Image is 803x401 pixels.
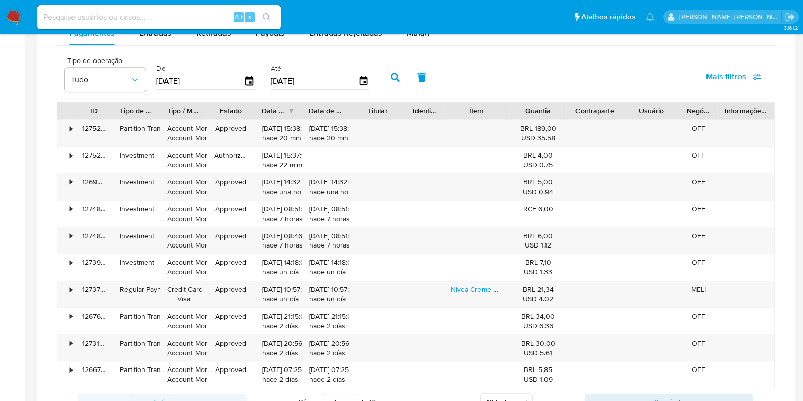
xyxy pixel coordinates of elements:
span: Alt [235,12,243,22]
a: Sair [785,12,795,22]
a: Notificações [646,13,654,21]
span: Atalhos rápidos [581,12,635,22]
span: 3.161.2 [783,24,798,32]
input: Pesquise usuários ou casos... [37,11,281,24]
button: search-icon [256,10,277,24]
span: s [248,12,251,22]
p: leticia.merlin@mercadolivre.com [679,12,782,22]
